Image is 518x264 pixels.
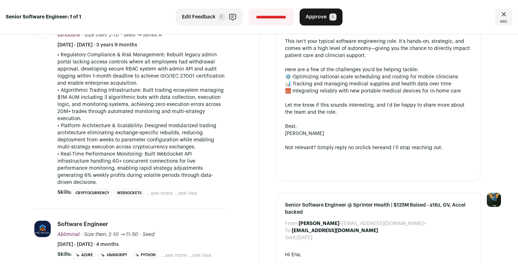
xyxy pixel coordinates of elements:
div: 📊 Tracking and managing medical supplies and health data over time [285,80,473,88]
a: click here [360,145,383,150]
dd: [DATE] [297,234,312,241]
span: sandbank [57,33,80,38]
div: ⚙️ Optimizing national-scale scheduling and routing for mobile clinicians [285,73,473,80]
div: [PERSON_NAME] [285,130,473,137]
span: F [218,13,225,21]
b: [EMAIL_ADDRESS][DOMAIN_NAME] [292,228,378,233]
button: Approve A [300,9,342,26]
span: esc [500,18,507,24]
div: Let me know if this sounds interesting, and I’d be happy to share more about the team and the role. [285,102,473,116]
li: Cryptocurrency [73,189,112,197]
p: • Platform Architecture & Scalability: Designed modularized trading architecture eliminating exch... [57,122,225,151]
span: Edit Feedback [182,13,216,21]
span: · [140,231,141,238]
p: • Algorithmic Trading Infrastructure: Built trading ecosystem managing $1M AUM including 3 algori... [57,87,225,122]
dt: To: [285,227,292,234]
div: This isn’t your typical software engineering role. It’s hands-on, strategic, and comes with a hig... [285,38,473,59]
li: Python [133,251,158,259]
span: Abliminal [57,232,80,237]
p: • Real-Time Performance Monitoring: Built WebSocket API infrastructure handling 60+ concurrent co... [57,151,225,186]
a: Close [495,9,512,26]
span: Skills: [57,189,72,196]
li: WebSockets [115,189,144,197]
div: Software Engineer [57,220,108,228]
span: · Size then: 2-10 [82,33,119,38]
button: ...see more [161,252,187,259]
span: A [329,13,336,21]
span: Approve [306,13,327,21]
li: Azure [73,251,95,259]
img: 12031951-medium_jpg [487,193,501,207]
dt: From: [285,220,299,227]
li: JavaScript [98,251,130,259]
div: Not relevant? Simply reply no or and I’ll stop reaching out. [285,144,473,151]
div: Hi Ena, [285,251,473,258]
button: ...see less [174,190,197,197]
dt: Sent: [285,234,297,241]
div: 🧱 Integrating reliably with new portable medical devices for in-home care [285,88,473,95]
button: Edit Feedback F [176,9,243,26]
span: Seed → Series A [123,33,162,38]
img: 5ba729b96c85a3b7ab903e7ae58cbff893471b9832b314c5213bbdf5bcc374c4.jpg [34,221,51,237]
div: Here are a few of the challenges you’d be helping tackle: [285,66,473,73]
strong: Senior Software Engineer: 1 of 1 [6,13,81,21]
span: [DATE] - [DATE] · 3 years 9 months [57,41,137,49]
div: Best, [285,123,473,130]
dd: <[EMAIL_ADDRESS][DOMAIN_NAME]> [299,220,426,227]
span: · [121,32,122,39]
span: Seed [143,232,155,237]
p: • Regulatory Compliance & Risk Management: Rebuilt legacy admin portal lacking access controls wh... [57,51,225,87]
span: Senior Software Engineer @ Sprinter Health | $125M Raised - a16z, GV, Accel backed [285,202,473,216]
span: Skills: [57,251,72,258]
button: ...see less [188,252,211,259]
b: [PERSON_NAME] [299,221,339,226]
span: · Size then: 2-10 → 11-50 [81,232,138,237]
button: ...see more [147,190,173,197]
span: [DATE] - [DATE] · 4 months [57,241,119,248]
